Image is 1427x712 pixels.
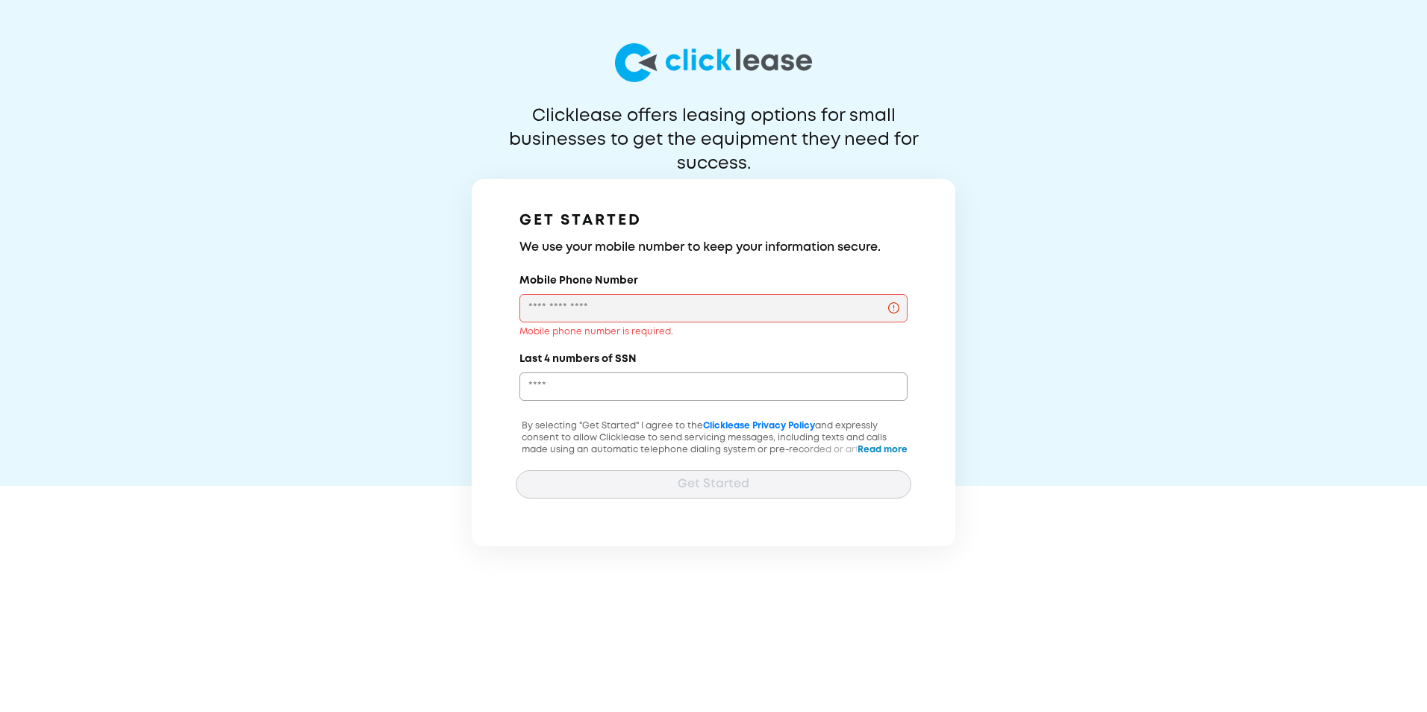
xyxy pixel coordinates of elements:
button: Get Started [516,470,911,499]
p: By selecting "Get Started" I agree to the and expressly consent to allow Clicklease to send servi... [516,420,911,492]
p: Clicklease offers leasing options for small businesses to get the equipment they need for success. [472,104,955,152]
img: logo-larg [615,43,812,82]
div: Mobile phone number is required. [519,326,908,338]
label: Last 4 numbers of SSN [519,352,637,366]
h1: GET STARTED [519,209,908,233]
a: Clicklease Privacy Policy [703,422,815,430]
h3: We use your mobile number to keep your information secure. [519,239,908,257]
label: Mobile Phone Number [519,273,638,288]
